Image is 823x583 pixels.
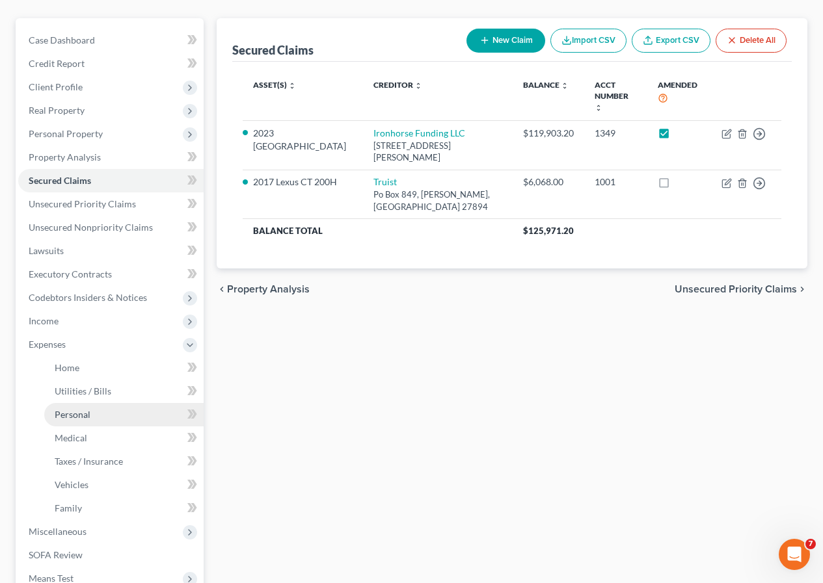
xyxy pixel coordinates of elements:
a: Secured Claims [18,169,204,192]
span: Personal [55,409,90,420]
span: Income [29,315,59,326]
a: Acct Number unfold_more [595,80,628,112]
span: Credit Report [29,58,85,69]
div: $119,903.20 [523,127,574,140]
span: Expenses [29,339,66,350]
a: Creditor unfold_more [373,80,422,90]
a: Export CSV [632,29,710,53]
a: Lawsuits [18,239,204,263]
span: Medical [55,432,87,443]
a: Case Dashboard [18,29,204,52]
button: chevron_left Property Analysis [217,284,310,294]
span: Property Analysis [227,284,310,294]
span: Unsecured Nonpriority Claims [29,222,153,233]
a: Unsecured Priority Claims [18,192,204,216]
a: Home [44,356,204,380]
span: Codebtors Insiders & Notices [29,292,147,303]
a: Truist [373,176,397,187]
button: Unsecured Priority Claims chevron_right [675,284,807,294]
span: Client Profile [29,81,83,92]
button: New Claim [466,29,545,53]
span: SOFA Review [29,549,83,560]
span: Property Analysis [29,151,101,162]
span: Home [55,362,79,373]
span: Unsecured Priority Claims [675,284,797,294]
span: Miscellaneous [29,526,87,537]
i: chevron_right [797,284,807,294]
button: Import CSV [550,29,627,53]
th: Amended [647,72,711,121]
span: Unsecured Priority Claims [29,198,136,209]
span: Utilities / Bills [55,385,111,396]
span: Secured Claims [29,175,91,186]
a: Medical [44,426,204,450]
div: 1349 [595,127,638,140]
div: Po Box 849, [PERSON_NAME], [GEOGRAPHIC_DATA] 27894 [373,188,502,213]
a: Unsecured Nonpriority Claims [18,216,204,239]
a: Credit Report [18,52,204,75]
a: Utilities / Bills [44,380,204,403]
a: Property Analysis [18,146,204,169]
a: Personal [44,403,204,426]
span: 7 [805,539,816,549]
button: Delete All [716,29,787,53]
span: Real Property [29,105,85,116]
a: Vehicles [44,473,204,497]
div: [STREET_ADDRESS][PERSON_NAME] [373,140,502,164]
span: Lawsuits [29,245,64,256]
i: chevron_left [217,284,227,294]
iframe: Intercom live chat [779,539,810,570]
th: Balance Total [243,219,512,242]
i: unfold_more [561,82,569,90]
a: Taxes / Insurance [44,450,204,473]
span: Family [55,502,82,513]
div: Secured Claims [232,42,314,58]
i: unfold_more [414,82,422,90]
a: Executory Contracts [18,263,204,286]
span: Taxes / Insurance [55,456,123,467]
span: Personal Property [29,128,103,139]
a: Family [44,497,204,520]
a: SOFA Review [18,543,204,567]
li: 2023 [GEOGRAPHIC_DATA] [253,127,353,153]
div: 1001 [595,175,638,188]
span: Vehicles [55,479,88,490]
i: unfold_more [288,82,296,90]
a: Ironhorse Funding LLC [373,127,465,138]
i: unfold_more [595,104,602,112]
li: 2017 Lexus CT 200H [253,175,353,188]
a: Balance unfold_more [523,80,569,90]
span: $125,971.20 [523,226,574,236]
a: Asset(s) unfold_more [253,80,296,90]
div: $6,068.00 [523,175,574,188]
span: Executory Contracts [29,268,112,279]
span: Case Dashboard [29,34,95,45]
